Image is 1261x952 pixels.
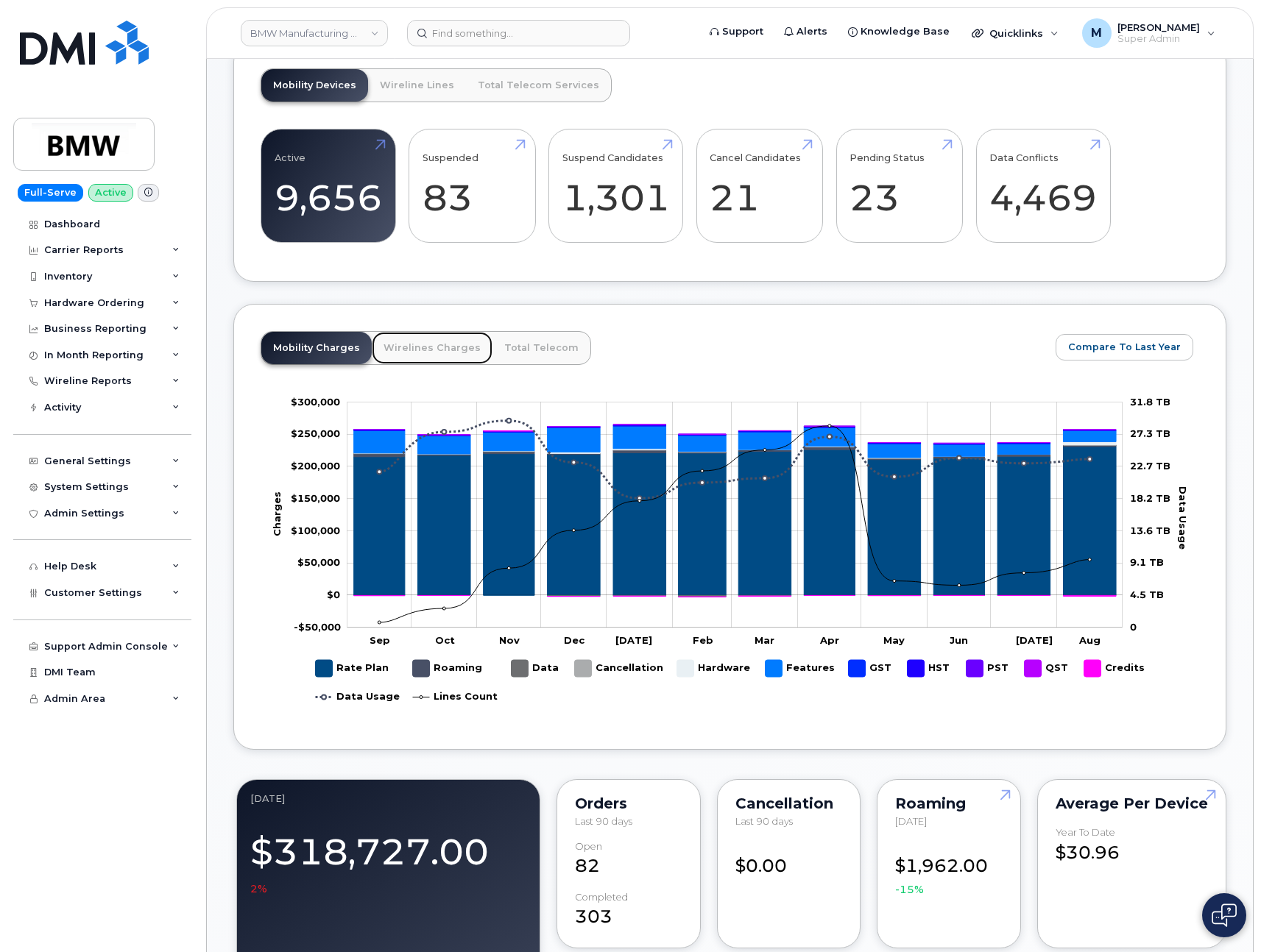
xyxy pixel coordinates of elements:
a: Alerts [774,17,838,46]
g: Data [512,654,560,683]
tspan: Data Usage [1177,486,1189,549]
a: Mobility Charges [261,332,372,364]
g: HST [908,654,952,683]
tspan: $150,000 [291,492,340,504]
span: [DATE] [895,815,927,827]
g: Data Usage [316,683,400,711]
g: $0 [291,427,340,439]
g: Rate Plan [316,654,389,683]
tspan: 22.7 TB [1130,460,1170,472]
div: Quicklinks [961,18,1069,48]
div: $1,962.00 [895,841,1003,898]
div: Year to Date [1056,827,1115,838]
span: Knowledge Base [861,24,950,39]
g: Hardware [677,654,751,683]
a: BMW Manufacturing Co LLC [241,20,388,46]
g: Roaming [413,654,483,683]
tspan: [DATE] [615,634,652,646]
tspan: Feb [693,634,713,646]
a: Knowledge Base [838,17,960,46]
span: Compare To Last Year [1068,340,1181,354]
g: QST [1025,654,1070,683]
span: [PERSON_NAME] [1117,21,1200,33]
a: Cancel Candidates 21 [710,138,809,235]
g: Features [766,654,835,683]
a: Wireline Lines [368,69,466,102]
div: Mathew [1072,18,1226,48]
a: Mobility Devices [261,69,368,102]
a: Total Telecom Services [466,69,611,102]
tspan: Oct [435,634,455,646]
img: Open chat [1212,903,1237,927]
g: $0 [291,460,340,472]
tspan: Mar [755,634,774,646]
tspan: $300,000 [291,396,340,408]
span: Last 90 days [575,815,632,827]
tspan: 0 [1130,621,1137,633]
g: GST [849,654,893,683]
tspan: 18.2 TB [1130,492,1170,504]
g: Cancellation [575,654,663,683]
span: Last 90 days [735,815,793,827]
tspan: $200,000 [291,460,340,472]
g: Credits [1084,654,1145,683]
tspan: Charges [271,491,283,536]
g: PST [967,654,1010,683]
div: Average per Device [1056,798,1208,809]
tspan: 27.3 TB [1130,427,1170,439]
tspan: Nov [499,634,520,646]
g: Lines Count [413,683,498,711]
span: Support [722,24,763,39]
div: $318,727.00 [250,823,526,896]
g: Legend [316,654,1145,711]
tspan: -$50,000 [294,621,341,633]
div: Orders [575,798,682,809]
g: Features [354,426,1116,458]
button: Compare To Last Year [1056,334,1193,360]
tspan: Aug [1078,634,1101,646]
g: $0 [297,556,340,568]
tspan: Dec [564,634,585,646]
div: completed [575,892,628,903]
tspan: Jun [950,634,968,646]
tspan: $250,000 [291,427,340,439]
div: 303 [575,892,682,930]
a: Pending Status 23 [850,138,949,235]
tspan: Sep [370,634,390,646]
span: Alerts [796,24,827,39]
g: $0 [294,621,341,633]
a: Wirelines Charges [372,332,492,364]
g: $0 [291,492,340,504]
tspan: 13.6 TB [1130,525,1170,536]
tspan: 4.5 TB [1130,589,1164,600]
tspan: 9.1 TB [1130,556,1164,568]
tspan: May [883,634,905,646]
tspan: [DATE] [1016,634,1053,646]
g: $0 [291,525,340,536]
tspan: $0 [327,589,340,600]
div: Open [575,841,602,852]
tspan: 31.8 TB [1130,396,1170,408]
tspan: $100,000 [291,525,340,536]
a: Suspended 83 [423,138,522,235]
a: Support [699,17,774,46]
div: August 2025 [250,793,526,805]
tspan: $50,000 [297,556,340,568]
g: Rate Plan [354,447,1116,595]
a: Active 9,656 [275,138,382,235]
div: $0.00 [735,841,843,879]
input: Find something... [407,20,630,46]
div: $30.96 [1056,827,1208,865]
span: Super Admin [1117,33,1200,45]
a: Total Telecom [492,332,590,364]
div: Roaming [895,798,1003,809]
span: 2% [250,881,267,896]
tspan: Apr [819,634,839,646]
a: Suspend Candidates 1,301 [562,138,670,235]
g: $0 [291,396,340,408]
a: Data Conflicts 4,469 [989,138,1097,235]
span: M [1091,24,1102,42]
span: Quicklinks [989,27,1043,39]
div: 82 [575,841,682,879]
span: -15% [895,882,924,897]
